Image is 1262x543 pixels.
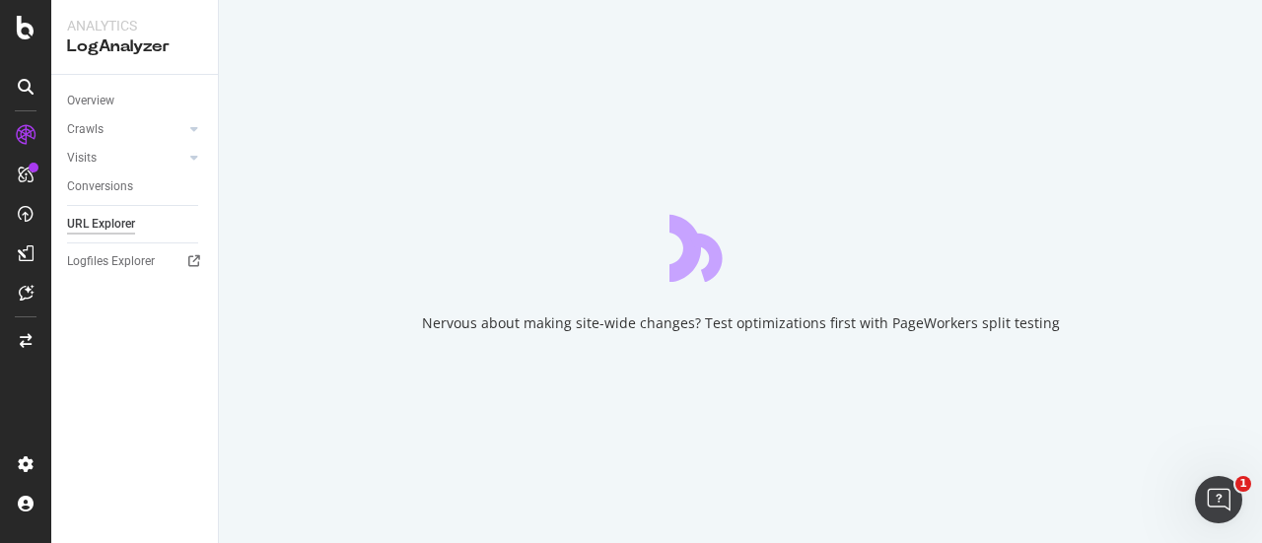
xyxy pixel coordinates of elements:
a: Logfiles Explorer [67,251,204,272]
a: URL Explorer [67,214,204,235]
iframe: Intercom live chat [1195,476,1242,523]
span: 1 [1235,476,1251,492]
div: Crawls [67,119,104,140]
div: Conversions [67,176,133,197]
div: Logfiles Explorer [67,251,155,272]
div: URL Explorer [67,214,135,235]
div: Visits [67,148,97,169]
div: Nervous about making site-wide changes? Test optimizations first with PageWorkers split testing [422,313,1060,333]
a: Conversions [67,176,204,197]
div: LogAnalyzer [67,35,202,58]
a: Overview [67,91,204,111]
a: Crawls [67,119,184,140]
a: Visits [67,148,184,169]
div: Analytics [67,16,202,35]
div: Overview [67,91,114,111]
div: animation [669,211,811,282]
